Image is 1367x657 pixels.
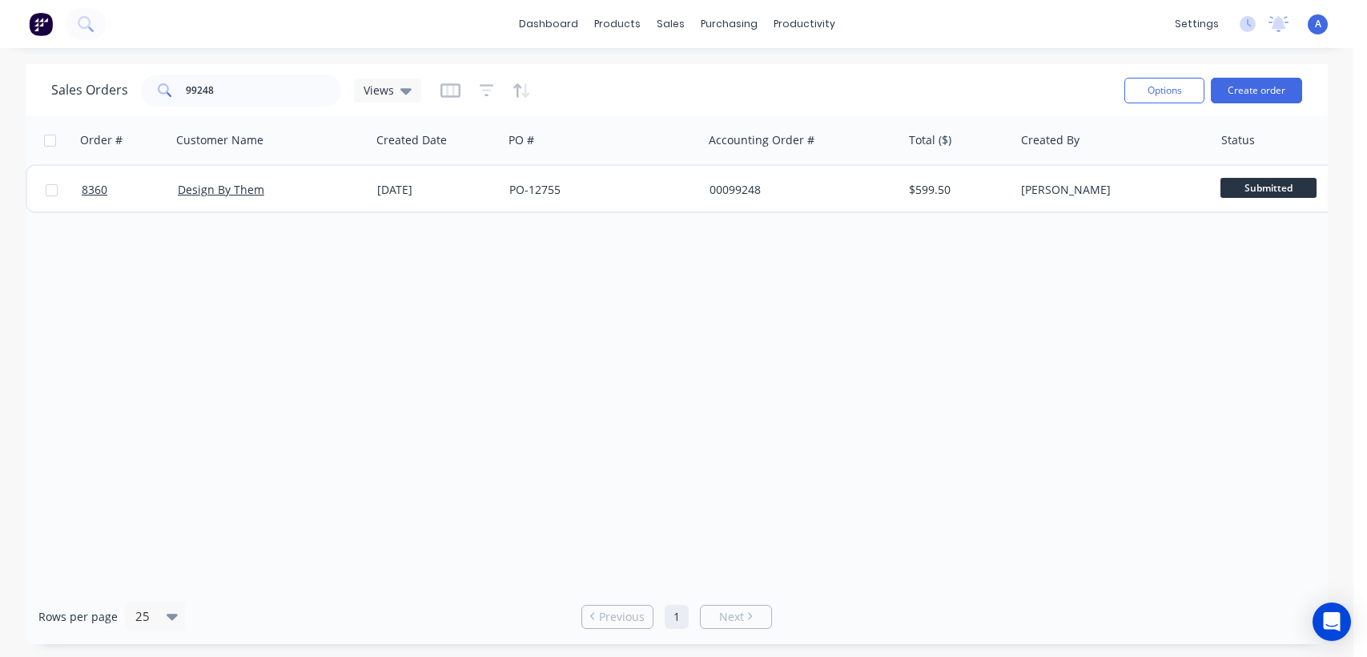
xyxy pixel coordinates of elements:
a: dashboard [511,12,586,36]
div: Order # [80,132,123,148]
span: Views [364,82,394,99]
div: Accounting Order # [709,132,814,148]
div: 00099248 [710,182,887,198]
a: Next page [701,609,771,625]
button: Create order [1211,78,1302,103]
div: Customer Name [176,132,263,148]
ul: Pagination [575,605,778,629]
div: Status [1221,132,1255,148]
div: PO # [509,132,534,148]
span: Next [719,609,744,625]
div: $599.50 [909,182,1003,198]
a: Page 1 is your current page [665,605,689,629]
div: settings [1167,12,1227,36]
h1: Sales Orders [51,83,128,98]
span: Rows per page [38,609,118,625]
div: sales [649,12,693,36]
a: Design By Them [178,182,264,197]
span: A [1315,17,1321,31]
span: 8360 [82,182,107,198]
input: Search... [186,75,342,107]
div: Created By [1021,132,1080,148]
a: 8360 [82,166,178,214]
div: Open Intercom Messenger [1313,603,1351,641]
div: [PERSON_NAME] [1021,182,1199,198]
span: Previous [599,609,645,625]
div: Created Date [376,132,447,148]
div: purchasing [693,12,766,36]
div: [DATE] [377,182,497,198]
a: Previous page [582,609,653,625]
div: PO-12755 [509,182,687,198]
span: Submitted [1220,178,1317,198]
img: Factory [29,12,53,36]
div: productivity [766,12,843,36]
button: Options [1124,78,1204,103]
div: products [586,12,649,36]
div: Total ($) [909,132,951,148]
